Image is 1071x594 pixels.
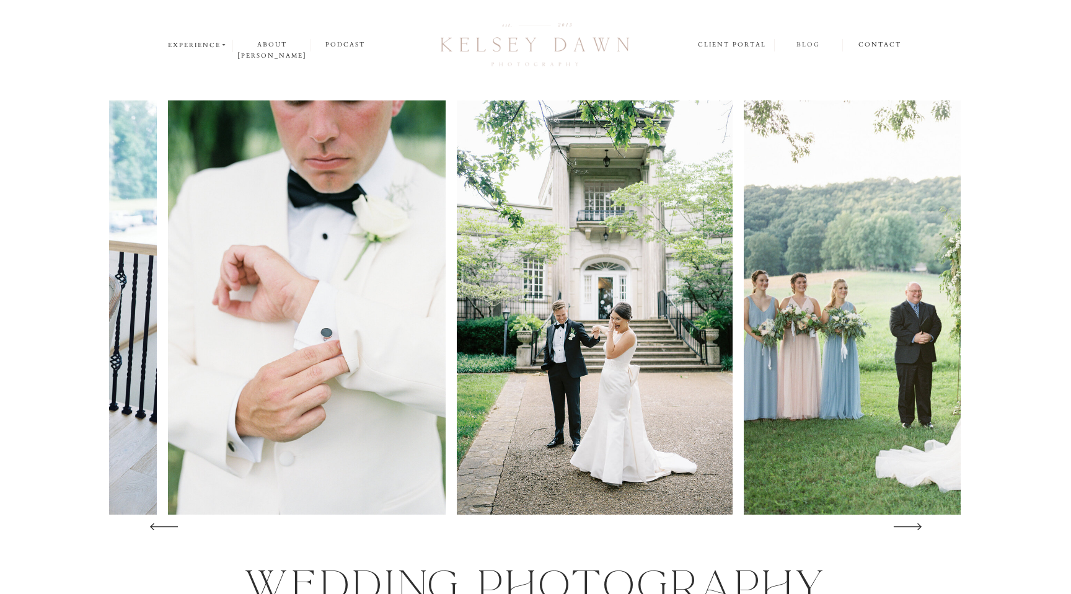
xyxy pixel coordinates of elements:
[311,39,379,51] a: podcast
[168,40,228,51] a: experience
[858,39,902,51] a: contact
[774,39,842,51] a: blog
[233,39,311,51] a: about [PERSON_NAME]
[698,39,768,52] a: client portal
